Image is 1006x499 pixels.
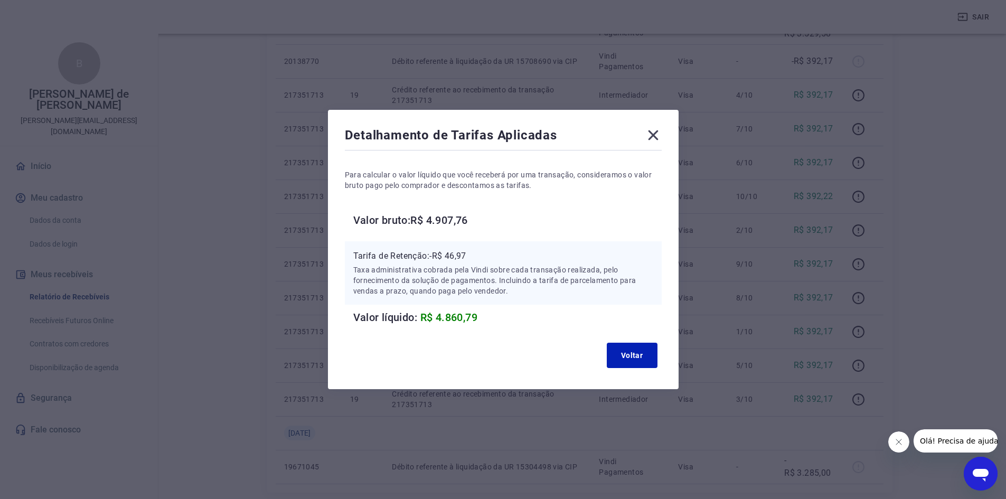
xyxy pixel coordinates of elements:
[353,309,662,326] h6: Valor líquido:
[353,212,662,229] h6: Valor bruto: R$ 4.907,76
[607,343,657,368] button: Voltar
[6,7,89,16] span: Olá! Precisa de ajuda?
[420,311,477,324] span: R$ 4.860,79
[353,265,653,296] p: Taxa administrativa cobrada pela Vindi sobre cada transação realizada, pelo fornecimento da soluç...
[345,170,662,191] p: Para calcular o valor líquido que você receberá por uma transação, consideramos o valor bruto pag...
[345,127,662,148] div: Detalhamento de Tarifas Aplicadas
[888,431,909,453] iframe: Fechar mensagem
[964,457,998,491] iframe: Botão para abrir a janela de mensagens
[353,250,653,262] p: Tarifa de Retenção: -R$ 46,97
[914,429,998,453] iframe: Mensagem da empresa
